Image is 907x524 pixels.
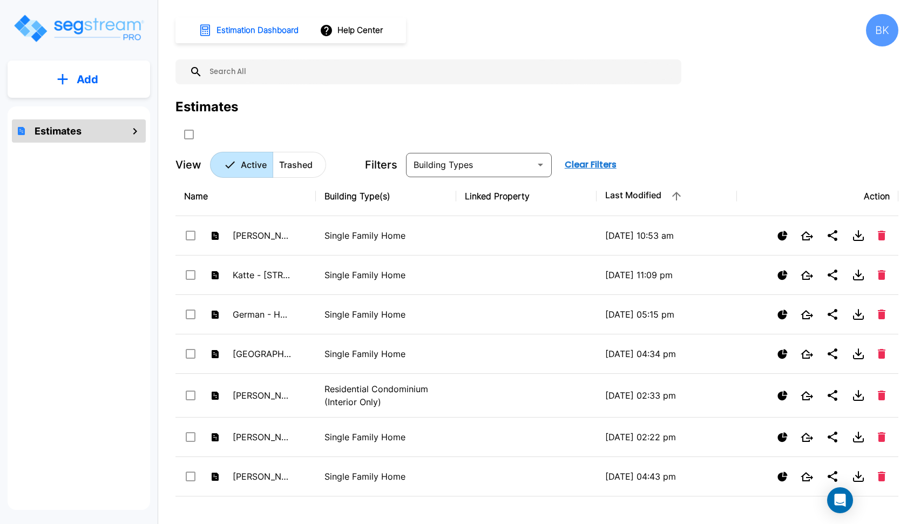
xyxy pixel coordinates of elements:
h1: Estimation Dashboard [216,24,299,37]
div: BK [866,14,898,46]
button: Open New Tab [796,306,817,324]
button: Show Ranges [773,305,792,324]
button: Delete [874,305,890,324]
button: Share [822,304,843,325]
p: Single Family Home [324,431,448,444]
button: Delete [874,226,890,245]
p: [PERSON_NAME] - 1792 E Glenbrook Cir [233,431,292,444]
th: Building Type(s) [316,177,456,216]
p: Single Family Home [324,229,448,242]
p: Filters [365,157,397,173]
button: Show Ranges [773,428,792,447]
button: Open New Tab [796,428,817,446]
button: Download [848,385,869,406]
button: Open New Tab [796,266,817,284]
button: Download [848,466,869,487]
p: Single Family Home [324,268,448,281]
button: Delete [874,467,890,486]
button: Open New Tab [796,468,817,486]
button: Delete [874,386,890,405]
p: [DATE] 05:15 pm [605,308,728,321]
button: Share [822,343,843,365]
p: Single Family Home [324,470,448,483]
button: Show Ranges [773,386,792,405]
button: Download [848,426,869,448]
div: Platform [210,152,326,178]
p: [DATE] 04:34 pm [605,347,728,360]
div: Open Intercom Messenger [827,487,853,513]
button: Share [822,426,843,448]
button: Download [848,225,869,246]
p: Trashed [279,158,313,171]
p: German - HUD Units [GEOGRAPHIC_DATA] [233,308,292,321]
button: Show Ranges [773,345,792,364]
p: Single Family Home [324,347,448,360]
button: Delete [874,345,890,363]
button: Open [533,157,548,172]
button: Share [822,225,843,246]
div: Name [184,190,307,203]
th: Action [737,177,898,216]
input: Building Types [409,157,531,172]
button: Share [822,385,843,406]
button: Delete [874,428,890,446]
p: [DATE] 11:09 pm [605,268,728,281]
p: [GEOGRAPHIC_DATA] - [STREET_ADDRESS] [233,347,292,360]
button: Show Ranges [773,266,792,285]
th: Last Modified [597,177,737,216]
th: Linked Property [456,177,597,216]
p: Residential Condominium (Interior Only) [324,382,448,408]
button: Estimation Dashboard [194,19,304,42]
p: [PERSON_NAME] - 758 E 125 N [233,470,292,483]
button: Clear Filters [560,154,621,176]
p: [PERSON_NAME] - [STREET_ADDRESS] [233,229,292,242]
button: Download [848,264,869,286]
button: Show Ranges [773,226,792,245]
div: Estimates [175,97,238,117]
button: Download [848,343,869,365]
p: [DATE] 02:33 pm [605,389,728,402]
button: Delete [874,266,890,284]
p: Single Family Home [324,308,448,321]
button: Open New Tab [796,227,817,245]
button: Active [210,152,273,178]
p: Add [77,71,98,88]
p: [DATE] 04:43 pm [605,470,728,483]
button: Add [8,64,150,95]
p: Katte - [STREET_ADDRESS] [233,268,292,281]
input: Search All [202,59,676,84]
button: Trashed [273,152,326,178]
button: Help Center [317,20,387,41]
p: [PERSON_NAME] - 1540 S 400 W [233,389,292,402]
p: View [175,157,201,173]
button: Share [822,466,843,487]
p: [DATE] 02:22 pm [605,431,728,444]
h1: Estimates [35,124,82,138]
img: Logo [12,13,145,44]
button: SelectAll [178,124,200,145]
p: Active [241,158,267,171]
button: Open New Tab [796,345,817,363]
button: Share [822,264,843,286]
button: Download [848,304,869,325]
p: [DATE] 10:53 am [605,229,728,242]
button: Open New Tab [796,387,817,405]
button: Show Ranges [773,467,792,486]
